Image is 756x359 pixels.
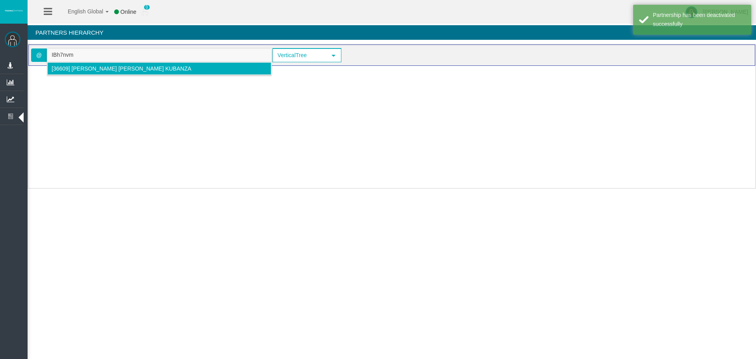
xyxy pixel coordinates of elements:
[120,9,136,15] span: Online
[144,5,150,10] span: 0
[31,48,47,62] span: @
[57,8,103,15] span: English Global
[330,52,337,59] span: select
[28,25,756,40] h4: Partners Hierarchy
[653,11,745,29] div: Partnership has been deactivated successfully
[4,9,24,12] img: logo.svg
[142,8,148,16] img: user_small.png
[273,49,327,61] span: VerticalTree
[47,49,271,61] input: Search partner...
[52,65,191,72] span: [36609] [PERSON_NAME] [PERSON_NAME] Kubanza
